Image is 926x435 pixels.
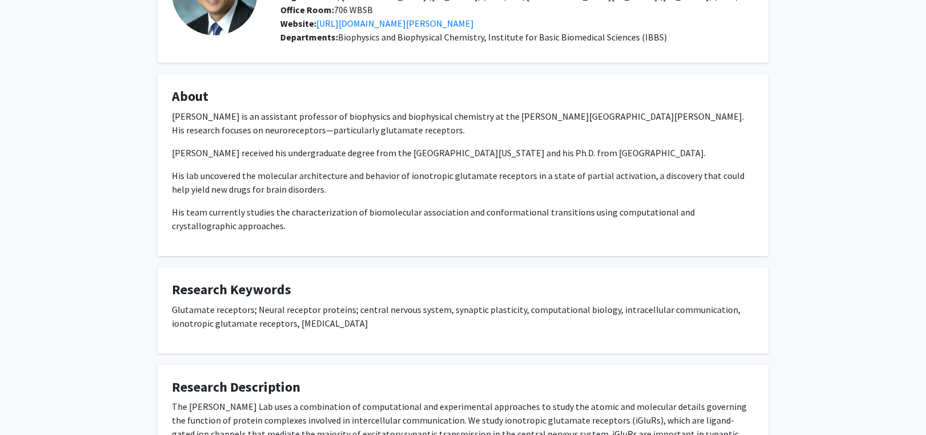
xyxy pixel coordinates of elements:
[172,146,754,160] p: [PERSON_NAME] received his undergraduate degree from the [GEOGRAPHIC_DATA][US_STATE] and his Ph.D...
[172,303,754,330] p: Glutamate receptors; Neural receptor proteins; central nervous system, synaptic plasticity, compu...
[172,379,754,396] h4: Research Description
[280,18,316,29] b: Website:
[338,31,667,43] span: Biophysics and Biophysical Chemistry, Institute for Basic Biomedical Sciences (IBBS)
[9,384,49,426] iframe: Chat
[280,4,373,15] span: 706 WBSB
[280,4,334,15] b: Office Room:
[172,205,754,233] p: His team currently studies the characterization of biomolecular association and conformational tr...
[280,31,338,43] b: Departments:
[172,282,754,298] h4: Research Keywords
[172,88,754,105] h4: About
[172,169,754,196] p: His lab uncovered the molecular architecture and behavior of ionotropic glutamate receptors in a ...
[316,18,474,29] a: Opens in a new tab
[172,109,754,137] p: [PERSON_NAME] is an assistant professor of biophysics and biophysical chemistry at the [PERSON_NA...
